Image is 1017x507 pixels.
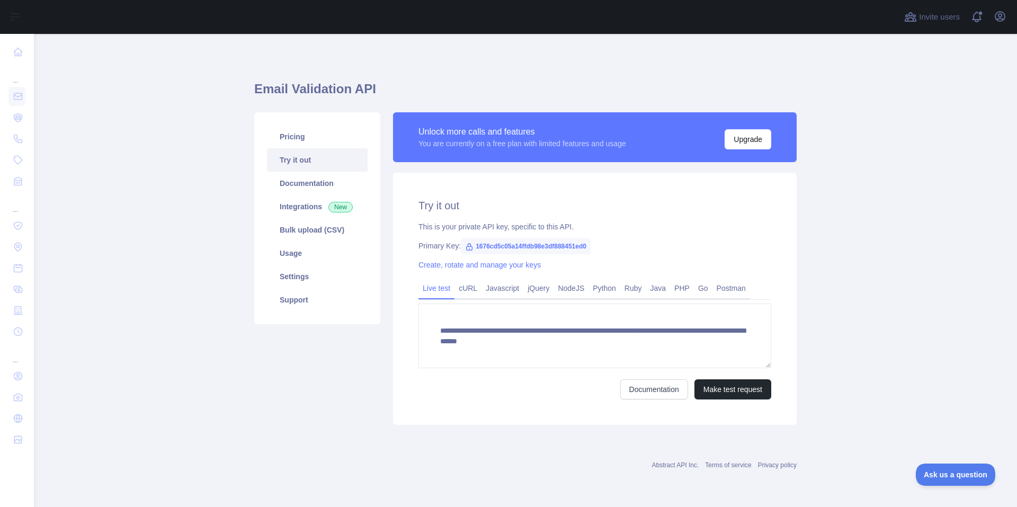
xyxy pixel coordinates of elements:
a: Go [694,280,712,297]
a: Java [646,280,671,297]
button: Make test request [694,379,771,399]
h1: Email Validation API [254,81,797,106]
a: Try it out [267,148,368,172]
a: Support [267,288,368,312]
a: Create, rotate and manage your keys [418,261,541,269]
span: Invite users [919,11,960,23]
button: Invite users [902,8,962,25]
div: Unlock more calls and features [418,126,626,138]
div: This is your private API key, specific to this API. [418,221,771,232]
iframe: Toggle Customer Support [916,464,996,486]
a: Javascript [481,280,523,297]
div: You are currently on a free plan with limited features and usage [418,138,626,149]
a: PHP [670,280,694,297]
div: ... [8,64,25,85]
a: Live test [418,280,454,297]
a: Documentation [267,172,368,195]
span: New [328,202,353,212]
a: Integrations New [267,195,368,218]
div: ... [8,343,25,364]
a: Privacy policy [758,461,797,469]
a: Postman [712,280,750,297]
a: NodeJS [554,280,588,297]
a: Ruby [620,280,646,297]
h2: Try it out [418,198,771,213]
a: Terms of service [705,461,751,469]
a: jQuery [523,280,554,297]
a: cURL [454,280,481,297]
a: Usage [267,242,368,265]
span: 1676cd5c05a14ffdb98e3df888451ed0 [461,238,591,254]
a: Documentation [620,379,688,399]
div: Primary Key: [418,241,771,251]
a: Settings [267,265,368,288]
a: Bulk upload (CSV) [267,218,368,242]
button: Upgrade [725,129,771,149]
a: Abstract API Inc. [652,461,699,469]
a: Python [588,280,620,297]
a: Pricing [267,125,368,148]
div: ... [8,193,25,214]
